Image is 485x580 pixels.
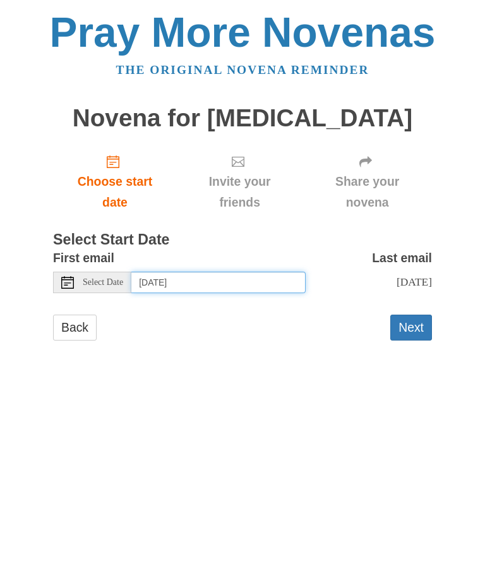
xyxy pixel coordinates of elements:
a: The original novena reminder [116,63,369,76]
span: Invite your friends [189,171,290,213]
a: Choose start date [53,144,177,219]
a: Back [53,315,97,341]
div: Click "Next" to confirm your start date first. [177,144,302,219]
span: Share your novena [315,171,419,213]
h1: Novena for [MEDICAL_DATA] [53,105,432,132]
h3: Select Start Date [53,232,432,248]
span: Select Date [83,278,123,287]
label: Last email [372,248,432,269]
label: First email [53,248,114,269]
button: Next [390,315,432,341]
a: Pray More Novenas [50,9,436,56]
span: [DATE] [397,275,432,288]
span: Choose start date [66,171,164,213]
div: Click "Next" to confirm your start date first. [302,144,432,219]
